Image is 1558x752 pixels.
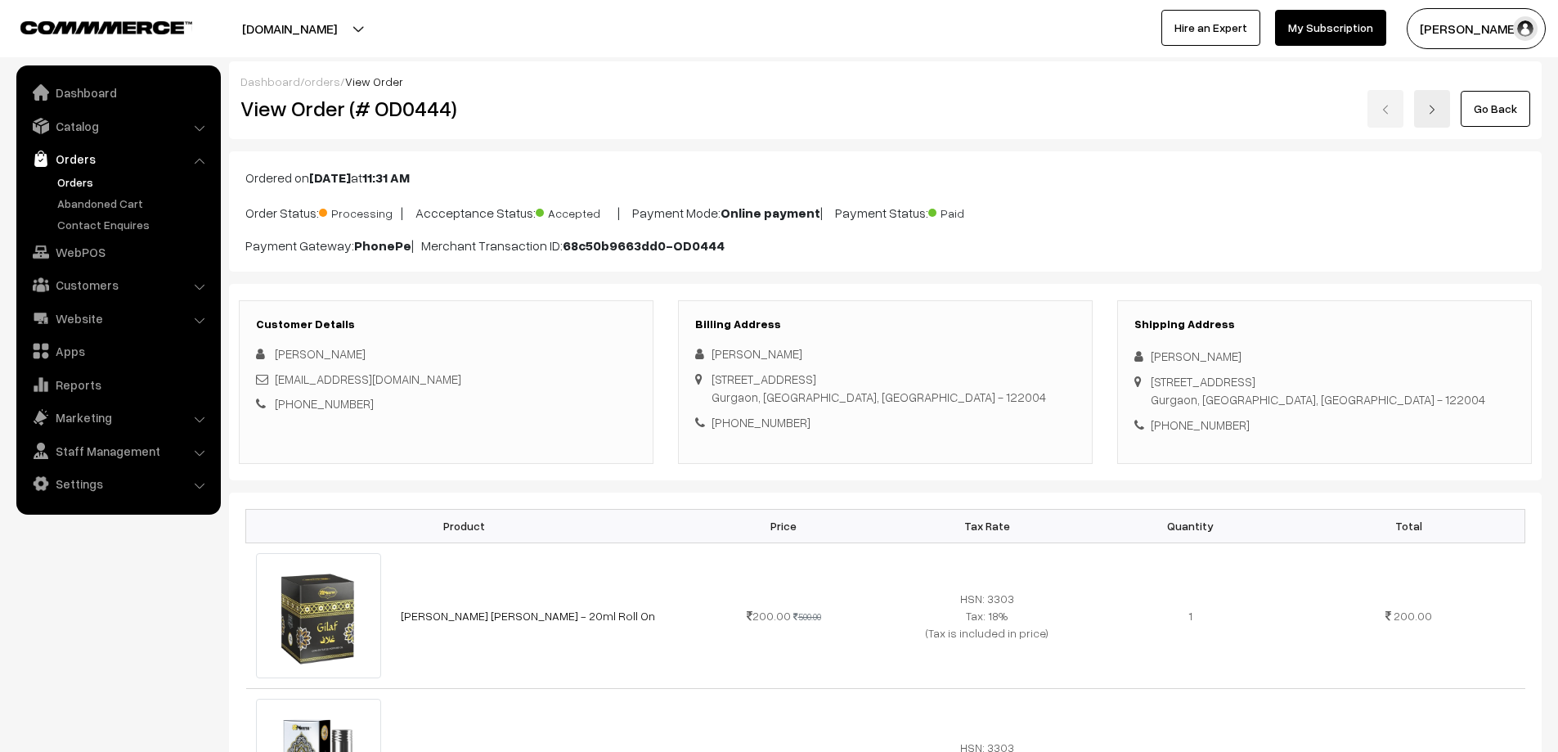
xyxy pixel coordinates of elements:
a: [EMAIL_ADDRESS][DOMAIN_NAME] [275,371,461,386]
p: Payment Gateway: | Merchant Transaction ID: [245,236,1525,255]
span: 1 [1188,609,1192,623]
a: Settings [20,469,215,498]
a: Orders [53,173,215,191]
span: 200.00 [747,609,791,623]
th: Price [682,509,886,543]
a: Marketing [20,403,215,432]
img: user [1513,16,1538,41]
img: gilaf 20ml 1.jpg [256,553,382,679]
div: [STREET_ADDRESS] Gurgaon, [GEOGRAPHIC_DATA], [GEOGRAPHIC_DATA] - 122004 [1151,372,1485,409]
span: [PERSON_NAME] [275,346,366,361]
a: orders [304,74,340,88]
p: Ordered on at [245,168,1525,187]
p: Order Status: | Accceptance Status: | Payment Mode: | Payment Status: [245,200,1525,223]
button: [DOMAIN_NAME] [185,8,394,49]
a: Dashboard [20,78,215,107]
a: COMMMERCE [20,16,164,36]
b: 11:31 AM [362,169,410,186]
b: 68c50b9663dd0-OD0444 [563,237,725,254]
th: Product [246,509,682,543]
a: Apps [20,336,215,366]
h3: Billing Address [695,317,1075,331]
a: Staff Management [20,436,215,466]
button: [PERSON_NAME] D [1407,8,1546,49]
div: [PERSON_NAME] [695,344,1075,363]
a: Abandoned Cart [53,195,215,212]
th: Quantity [1089,509,1292,543]
div: [PHONE_NUMBER] [695,413,1075,432]
span: View Order [345,74,403,88]
th: Tax Rate [885,509,1089,543]
b: PhonePe [354,237,411,254]
div: / / [240,73,1530,90]
span: Accepted [536,200,617,222]
a: Catalog [20,111,215,141]
span: Paid [928,200,1010,222]
th: Total [1292,509,1524,543]
a: Contact Enquires [53,216,215,233]
span: 200.00 [1394,609,1432,623]
b: [DATE] [309,169,351,186]
a: Go Back [1461,91,1530,127]
h3: Customer Details [256,317,636,331]
strike: 500.00 [793,611,821,622]
div: [STREET_ADDRESS] Gurgaon, [GEOGRAPHIC_DATA], [GEOGRAPHIC_DATA] - 122004 [712,370,1046,407]
a: Website [20,304,215,333]
a: Orders [20,144,215,173]
h3: Shipping Address [1134,317,1515,331]
a: Hire an Expert [1161,10,1260,46]
div: [PHONE_NUMBER] [1134,416,1515,435]
a: Dashboard [240,74,300,88]
h2: View Order (# OD0444) [240,96,654,121]
a: Customers [20,270,215,299]
a: My Subscription [1275,10,1386,46]
img: COMMMERCE [20,21,192,34]
b: Online payment [721,205,820,221]
a: WebPOS [20,237,215,267]
div: [PERSON_NAME] [1134,347,1515,366]
a: Reports [20,370,215,399]
a: [PERSON_NAME] [PERSON_NAME] - 20ml Roll On [401,609,655,623]
a: [PHONE_NUMBER] [275,396,374,411]
span: HSN: 3303 Tax: 18% (Tax is included in price) [926,592,1048,640]
img: right-arrow.png [1427,105,1437,115]
span: Processing [319,200,401,222]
